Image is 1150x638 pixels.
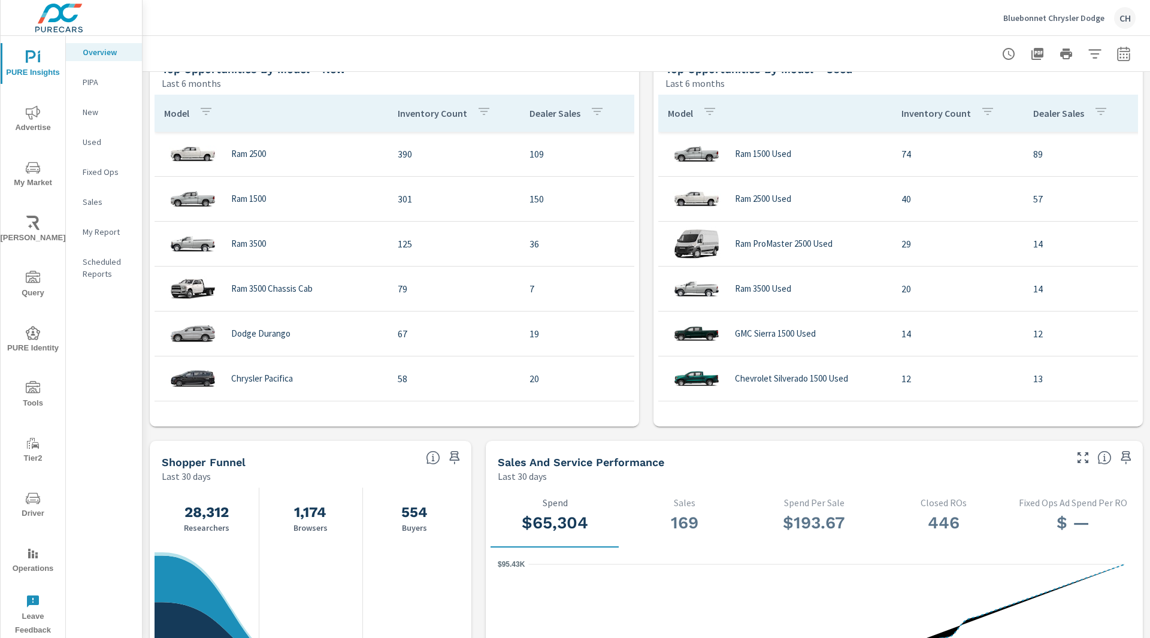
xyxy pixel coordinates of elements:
[888,497,998,508] p: Closed ROs
[668,107,693,119] p: Model
[1003,13,1104,23] p: Bluebonnet Chrysler Dodge
[498,456,664,468] h5: Sales and Service Performance
[529,282,628,296] p: 7
[500,497,610,508] p: Spend
[735,373,848,384] p: Chevrolet Silverado 1500 Used
[673,136,721,172] img: glamour
[4,436,62,465] span: Tier2
[735,149,791,159] p: Ram 1500 Used
[673,361,721,397] img: glamour
[901,237,1014,251] p: 29
[901,326,1014,341] p: 14
[231,373,293,384] p: Chrysler Pacifica
[1025,42,1049,66] button: "Export Report to PDF"
[673,181,721,217] img: glamour
[83,136,132,148] p: Used
[1112,42,1136,66] button: Select Date Range
[888,513,998,533] h3: 446
[901,371,1014,386] p: 12
[630,513,740,533] h3: 169
[1083,42,1107,66] button: Apply Filters
[529,326,628,341] p: 19
[1073,448,1092,467] button: Make Fullscreen
[1097,450,1112,465] span: Select a tab to understand performance over the selected time range.
[83,76,132,88] p: PIPA
[1033,371,1131,386] p: 13
[4,161,62,190] span: My Market
[169,181,217,217] img: glamour
[231,328,290,339] p: Dodge Durango
[169,226,217,262] img: glamour
[901,282,1014,296] p: 20
[162,456,246,468] h5: Shopper Funnel
[529,371,628,386] p: 20
[398,192,510,206] p: 301
[901,147,1014,161] p: 74
[162,76,221,90] p: Last 6 months
[759,513,869,533] h3: $193.67
[498,560,525,569] text: $95.43K
[498,469,547,483] p: Last 30 days
[231,149,266,159] p: Ram 2500
[1033,192,1131,206] p: 57
[83,226,132,238] p: My Report
[169,316,217,352] img: glamour
[673,316,721,352] img: glamour
[398,237,510,251] p: 125
[398,147,510,161] p: 390
[398,326,510,341] p: 67
[398,107,467,119] p: Inventory Count
[1033,237,1131,251] p: 14
[529,107,580,119] p: Dealer Sales
[1018,497,1128,508] p: Fixed Ops Ad Spend Per RO
[398,282,510,296] p: 79
[529,147,628,161] p: 109
[735,328,816,339] p: GMC Sierra 1500 Used
[231,238,266,249] p: Ram 3500
[83,106,132,118] p: New
[4,326,62,355] span: PURE Identity
[1033,282,1131,296] p: 14
[500,513,610,533] h3: $65,304
[66,133,142,151] div: Used
[398,371,510,386] p: 58
[1054,42,1078,66] button: Print Report
[83,256,132,280] p: Scheduled Reports
[164,107,189,119] p: Model
[630,497,740,508] p: Sales
[529,192,628,206] p: 150
[4,216,62,245] span: [PERSON_NAME]
[445,448,464,467] span: Save this to your personalized report
[4,105,62,135] span: Advertise
[66,43,142,61] div: Overview
[66,193,142,211] div: Sales
[1116,448,1136,467] span: Save this to your personalized report
[735,238,833,249] p: Ram ProMaster 2500 Used
[4,381,62,410] span: Tools
[66,223,142,241] div: My Report
[735,193,791,204] p: Ram 2500 Used
[1033,326,1131,341] p: 12
[83,196,132,208] p: Sales
[231,193,266,204] p: Ram 1500
[735,283,791,294] p: Ram 3500 Used
[83,46,132,58] p: Overview
[1114,7,1136,29] div: CH
[759,497,869,508] p: Spend Per Sale
[169,136,217,172] img: glamour
[1018,513,1128,533] h3: $ —
[4,271,62,300] span: Query
[4,491,62,521] span: Driver
[83,166,132,178] p: Fixed Ops
[1033,147,1131,161] p: 89
[4,50,62,80] span: PURE Insights
[673,271,721,307] img: glamour
[426,450,440,465] span: Know where every customer is during their purchase journey. View customer activity from first cli...
[665,76,725,90] p: Last 6 months
[66,163,142,181] div: Fixed Ops
[4,594,62,637] span: Leave Feedback
[66,253,142,283] div: Scheduled Reports
[1033,107,1084,119] p: Dealer Sales
[66,103,142,121] div: New
[901,107,971,119] p: Inventory Count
